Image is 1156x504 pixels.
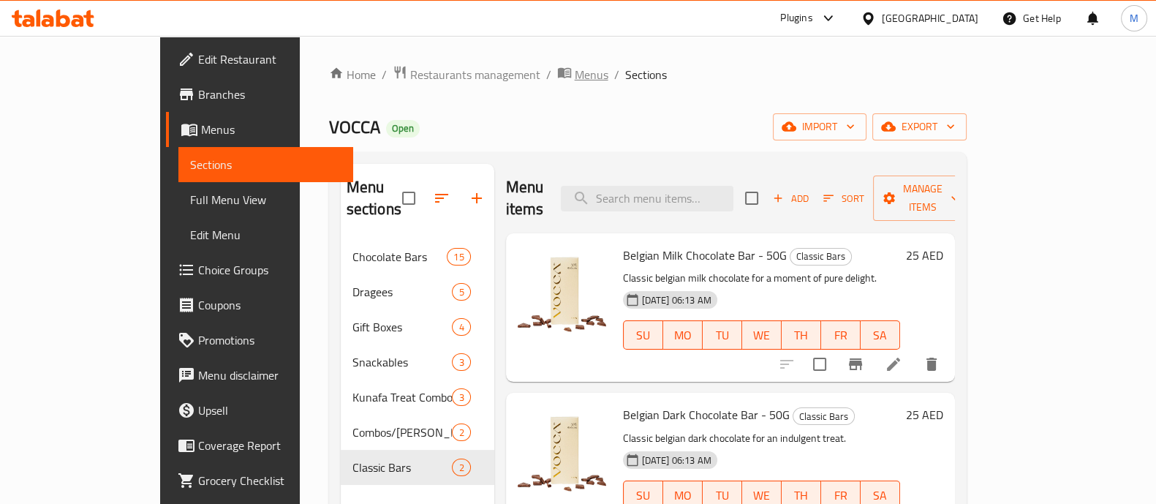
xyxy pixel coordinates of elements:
[341,233,494,491] nav: Menu sections
[178,217,353,252] a: Edit Menu
[166,42,353,77] a: Edit Restaurant
[866,325,894,346] span: SA
[166,358,353,393] a: Menu disclaimer
[352,353,453,371] span: Snackables
[861,320,900,350] button: SA
[636,454,717,467] span: [DATE] 06:13 AM
[352,459,453,476] span: Classic Bars
[352,424,453,441] span: Combos/[PERSON_NAME]
[614,66,619,83] li: /
[190,156,341,173] span: Sections
[663,320,703,350] button: MO
[393,183,424,214] span: Select all sections
[452,459,470,476] div: items
[914,347,949,382] button: delete
[341,345,494,380] div: Snackables3
[546,66,551,83] li: /
[166,112,353,147] a: Menus
[872,113,967,140] button: export
[623,404,790,426] span: Belgian Dark Chocolate Bar - 50G
[785,118,855,136] span: import
[506,176,544,220] h2: Menu items
[453,285,469,299] span: 5
[166,77,353,112] a: Branches
[166,287,353,323] a: Coupons
[452,318,470,336] div: items
[424,181,459,216] span: Sort sections
[780,10,812,27] div: Plugins
[882,10,978,26] div: [GEOGRAPHIC_DATA]
[198,50,341,68] span: Edit Restaurant
[178,147,353,182] a: Sections
[198,86,341,103] span: Branches
[198,366,341,384] span: Menu disclaimer
[198,437,341,454] span: Coverage Report
[748,325,776,346] span: WE
[518,405,611,498] img: Belgian Dark Chocolate Bar - 50G
[575,66,608,83] span: Menus
[329,110,380,143] span: VOCCA
[827,325,855,346] span: FR
[452,424,470,441] div: items
[623,429,900,448] p: Classic belgian dark chocolate for an indulgent treat.
[347,176,402,220] h2: Menu sections
[352,248,447,266] span: Chocolate Bars
[352,283,453,301] div: Dragees
[623,320,663,350] button: SU
[804,349,835,380] span: Select to update
[453,426,469,440] span: 2
[790,248,852,266] div: Classic Bars
[557,65,608,84] a: Menus
[773,113,866,140] button: import
[166,428,353,463] a: Coverage Report
[452,283,470,301] div: items
[703,320,742,350] button: TU
[885,180,959,217] span: Manage items
[767,187,814,210] span: Add item
[873,176,971,221] button: Manage items
[352,318,453,336] div: Gift Boxes
[341,239,494,274] div: Chocolate Bars15
[341,450,494,485] div: Classic Bars2
[793,408,854,425] span: Classic Bars
[561,186,733,211] input: search
[787,325,815,346] span: TH
[767,187,814,210] button: Add
[459,181,494,216] button: Add section
[341,380,494,415] div: Kunafa Treat Combo3
[623,244,787,266] span: Belgian Milk Chocolate Bar - 50G
[166,463,353,498] a: Grocery Checklist
[518,245,611,339] img: Belgian Milk Chocolate Bar - 50G
[386,122,420,135] span: Open
[906,405,943,425] h6: 25 AED
[447,248,470,266] div: items
[341,274,494,309] div: Dragees5
[453,461,469,475] span: 2
[771,190,810,207] span: Add
[906,245,943,266] h6: 25 AED
[630,325,657,346] span: SU
[709,325,736,346] span: TU
[453,320,469,334] span: 4
[885,356,902,373] a: Edit menu item
[453,391,469,405] span: 3
[341,415,494,450] div: Combos/[PERSON_NAME]2
[742,320,782,350] button: WE
[884,118,955,136] span: export
[329,65,967,84] nav: breadcrumb
[636,293,717,307] span: [DATE] 06:13 AM
[452,353,470,371] div: items
[190,191,341,208] span: Full Menu View
[821,320,861,350] button: FR
[166,393,353,428] a: Upsell
[447,250,469,264] span: 15
[352,388,453,406] span: Kunafa Treat Combo
[782,320,821,350] button: TH
[1130,10,1138,26] span: M
[382,66,387,83] li: /
[393,65,540,84] a: Restaurants management
[736,183,767,214] span: Select section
